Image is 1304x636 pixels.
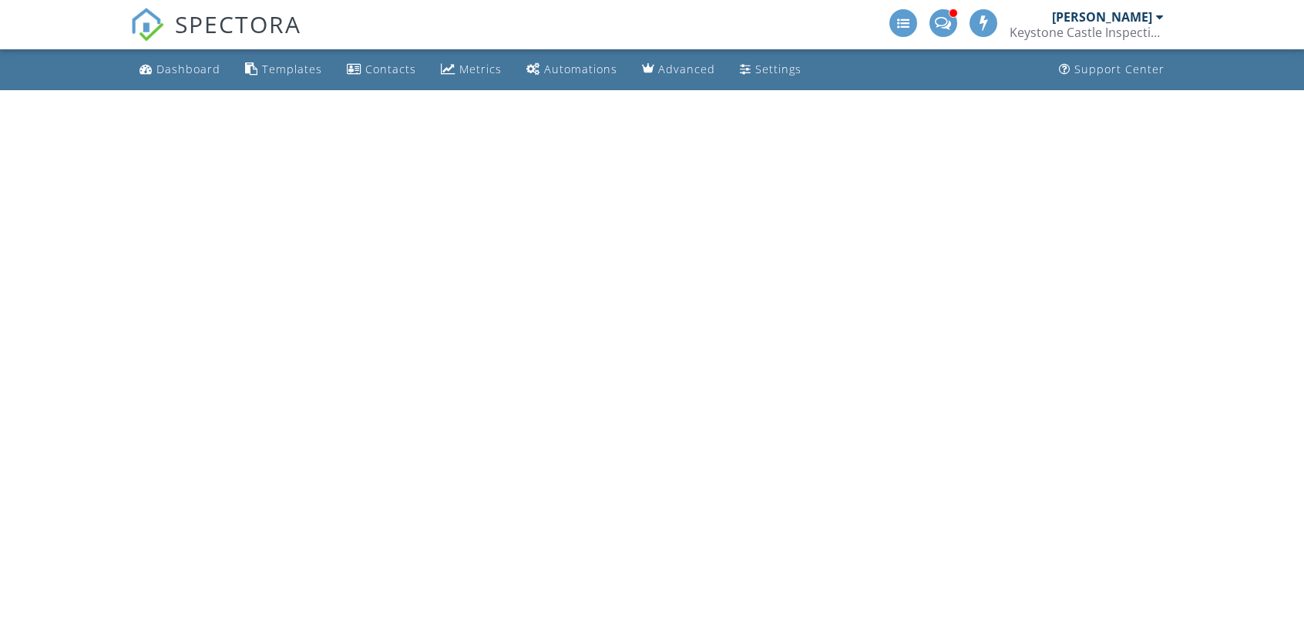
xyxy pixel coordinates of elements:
[133,56,227,84] a: Dashboard
[636,56,721,84] a: Advanced
[262,62,322,76] div: Templates
[435,56,508,84] a: Metrics
[658,62,715,76] div: Advanced
[156,62,220,76] div: Dashboard
[1053,56,1171,84] a: Support Center
[175,8,301,40] span: SPECTORA
[341,56,422,84] a: Contacts
[239,56,328,84] a: Templates
[1010,25,1164,40] div: Keystone Castle Inspections LLC
[365,62,416,76] div: Contacts
[1052,9,1152,25] div: [PERSON_NAME]
[130,8,164,42] img: The Best Home Inspection Software - Spectora
[1074,62,1165,76] div: Support Center
[734,56,808,84] a: Settings
[520,56,623,84] a: Automations (Advanced)
[130,21,301,53] a: SPECTORA
[544,62,617,76] div: Automations
[459,62,502,76] div: Metrics
[755,62,802,76] div: Settings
